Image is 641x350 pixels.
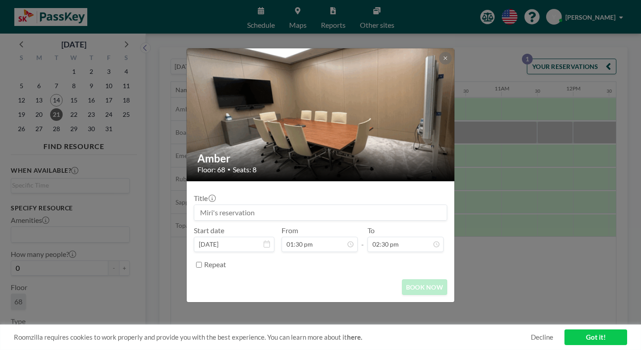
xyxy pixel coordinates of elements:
a: here. [347,333,362,341]
span: - [361,229,364,249]
span: Seats: 8 [233,165,256,174]
label: From [282,226,298,235]
h2: Amber [197,152,444,165]
span: Roomzilla requires cookies to work properly and provide you with the best experience. You can lea... [14,333,531,341]
label: Start date [194,226,224,235]
button: BOOK NOW [402,279,447,295]
label: Repeat [204,260,226,269]
span: • [227,166,231,173]
input: Miri's reservation [194,205,447,220]
label: Title [194,194,215,203]
label: To [368,226,375,235]
a: Got it! [564,329,627,345]
span: Floor: 68 [197,165,225,174]
img: 537.gif [187,33,455,196]
a: Decline [531,333,553,341]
